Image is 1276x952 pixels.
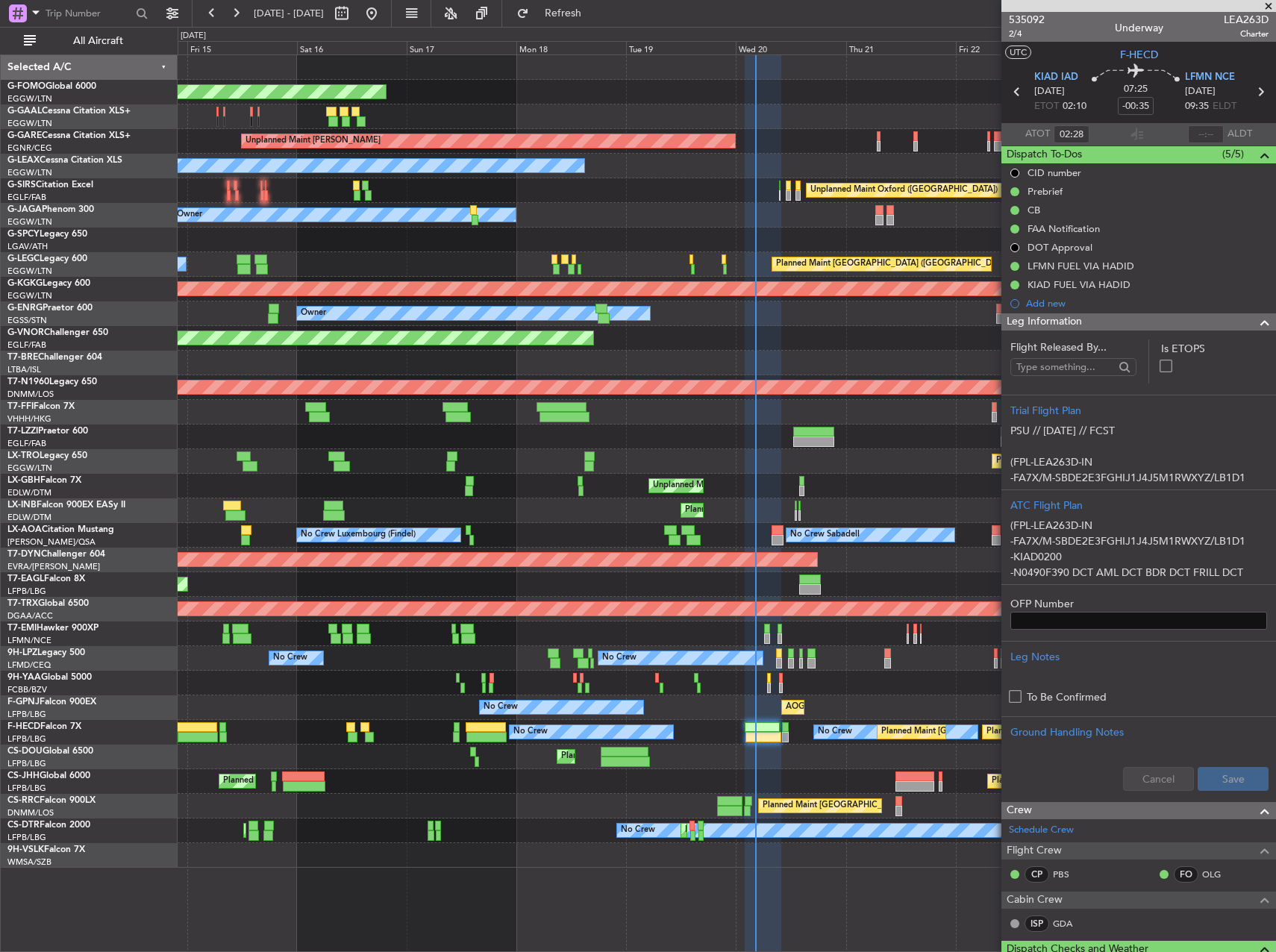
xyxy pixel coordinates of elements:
[1227,127,1252,142] span: ALDT
[1009,12,1045,28] span: 535092
[513,721,548,743] div: No Crew
[1185,84,1216,99] span: [DATE]
[1010,724,1267,740] div: Ground Handling Notes
[1224,12,1269,28] span: LEA263D
[7,279,90,288] a: G-KGKGLegacy 600
[1010,549,1267,565] p: -KIAD0200
[7,266,52,277] a: EGGW/LTN
[7,156,40,165] span: G-LEAX
[1034,84,1065,99] span: [DATE]
[7,599,38,608] span: T7-TRX
[7,698,40,707] span: F-GPNJ
[7,673,92,682] a: 9H-YAAGlobal 5000
[7,304,93,313] a: G-ENRGPraetor 600
[7,107,42,116] span: G-GAAL
[7,82,46,91] span: G-FOMO
[7,131,131,140] a: G-GARECessna Citation XLS+
[1120,47,1158,63] span: F-HECD
[1007,802,1032,819] span: Crew
[1028,260,1134,272] div: LFMN FUEL VIA HADID
[484,696,518,718] div: No Crew
[7,378,49,386] span: T7-N1960
[7,660,51,671] a: LFMD/CEQ
[301,302,326,325] div: Owner
[996,450,1231,472] div: Planned Maint [GEOGRAPHIC_DATA] ([GEOGRAPHIC_DATA])
[1161,341,1267,357] label: Is ETOPS
[1010,339,1136,355] span: Flight Released By...
[181,30,206,43] div: [DATE]
[7,758,46,769] a: LFPB/LBG
[1007,313,1082,331] span: Leg Information
[992,770,1227,792] div: Planned Maint [GEOGRAPHIC_DATA] ([GEOGRAPHIC_DATA])
[7,181,93,190] a: G-SIRSCitation Excel
[7,574,85,583] a: T7-EAGLFalcon 8X
[7,427,88,436] a: T7-LZZIPraetor 600
[776,253,1011,275] div: Planned Maint [GEOGRAPHIC_DATA] ([GEOGRAPHIC_DATA])
[7,315,47,326] a: EGSS/STN
[245,130,381,152] div: Unplanned Maint [PERSON_NAME]
[1224,28,1269,40] span: Charter
[1115,20,1163,36] div: Underway
[7,328,108,337] a: G-VNORChallenger 650
[1188,125,1224,143] input: --:--
[407,41,516,54] div: Sun 17
[1010,423,1267,439] p: PSU // [DATE] // FCST
[7,599,89,608] a: T7-TRXGlobal 6500
[7,771,40,780] span: CS-JHH
[7,476,40,485] span: LX-GBH
[1028,278,1130,291] div: KIAD FUEL VIA HADID
[7,378,97,386] a: T7-N1960Legacy 650
[7,143,52,154] a: EGNR/CEG
[7,525,114,534] a: LX-AOACitation Mustang
[7,438,46,449] a: EGLF/FAB
[7,561,100,572] a: EVRA/[PERSON_NAME]
[7,241,48,252] a: LGAV/ATH
[273,647,307,669] div: No Crew
[7,796,96,805] a: CS-RRCFalcon 900LX
[7,550,41,559] span: T7-DYN
[7,501,125,510] a: LX-INBFalcon 900EX EASy II
[532,8,595,19] span: Refresh
[39,36,157,46] span: All Aircraft
[810,179,998,201] div: Unplanned Maint Oxford ([GEOGRAPHIC_DATA])
[7,648,85,657] a: 9H-LPZLegacy 500
[7,290,52,301] a: EGGW/LTN
[7,709,46,720] a: LFPB/LBG
[1028,204,1040,216] div: CB
[7,181,36,190] span: G-SIRS
[7,525,42,534] span: LX-AOA
[7,807,54,818] a: DNMM/LOS
[7,698,96,707] a: F-GPNJFalcon 900EX
[1009,823,1074,838] a: Schedule Crew
[7,254,87,263] a: G-LEGCLegacy 600
[1010,470,1267,486] p: -FA7X/M-SBDE2E3FGHIJ1J4J5M1RWXYZ/LB1D1
[1026,297,1269,310] div: Add new
[7,82,96,91] a: G-FOMOGlobal 6000
[1028,241,1092,254] div: DOT Approval
[301,524,416,546] div: No Crew Luxembourg (Findel)
[1034,70,1078,85] span: KIAD IAD
[7,230,40,239] span: G-SPCY
[7,857,51,868] a: WMSA/SZB
[986,721,1222,743] div: Planned Maint [GEOGRAPHIC_DATA] ([GEOGRAPHIC_DATA])
[653,475,898,497] div: Unplanned Maint [GEOGRAPHIC_DATA] ([GEOGRAPHIC_DATA])
[7,783,46,794] a: LFPB/LBG
[7,463,52,474] a: EGGW/LTN
[7,501,37,510] span: LX-INB
[7,192,46,203] a: EGLF/FAB
[7,684,47,695] a: FCBB/BZV
[881,721,1116,743] div: Planned Maint [GEOGRAPHIC_DATA] ([GEOGRAPHIC_DATA])
[1025,127,1050,142] span: ATOT
[516,41,626,54] div: Mon 18
[7,624,37,633] span: T7-EMI
[1010,403,1267,419] div: Trial Flight Plan
[7,328,44,337] span: G-VNOR
[1010,649,1267,665] div: Leg Notes
[7,821,40,830] span: CS-DTR
[1025,915,1049,932] div: ISP
[7,279,43,288] span: G-KGKG
[7,156,122,165] a: G-LEAXCessna Citation XLS
[297,41,407,54] div: Sat 16
[7,353,38,362] span: T7-BRE
[1034,99,1059,114] span: ETOT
